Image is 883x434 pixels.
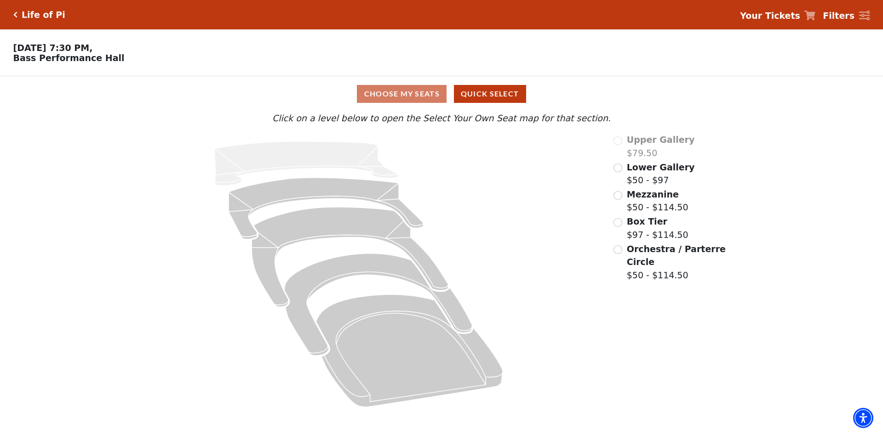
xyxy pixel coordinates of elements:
span: Box Tier [627,216,667,226]
label: $79.50 [627,133,695,159]
h5: Life of Pi [22,10,65,20]
strong: Your Tickets [740,11,800,21]
div: Accessibility Menu [853,408,873,428]
input: Orchestra / Parterre Circle$50 - $114.50 [614,245,622,254]
label: $50 - $97 [627,161,695,187]
label: $50 - $114.50 [627,188,688,214]
span: Lower Gallery [627,162,695,172]
path: Orchestra / Parterre Circle - Seats Available: 52 [316,294,503,407]
span: Orchestra / Parterre Circle [627,244,726,267]
strong: Filters [823,11,854,21]
label: $97 - $114.50 [627,215,688,241]
input: Lower Gallery$50 - $97 [614,163,622,172]
input: Mezzanine$50 - $114.50 [614,191,622,200]
input: Box Tier$97 - $114.50 [614,218,622,227]
p: Click on a level below to open the Select Your Own Seat map for that section. [117,112,766,125]
span: Mezzanine [627,189,679,199]
a: Your Tickets [740,9,815,23]
label: $50 - $114.50 [627,242,727,282]
a: Click here to go back to filters [13,11,17,18]
path: Lower Gallery - Seats Available: 148 [229,178,424,239]
span: Upper Gallery [627,135,695,145]
button: Quick Select [454,85,526,103]
a: Filters [823,9,870,23]
path: Upper Gallery - Seats Available: 0 [214,141,399,186]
